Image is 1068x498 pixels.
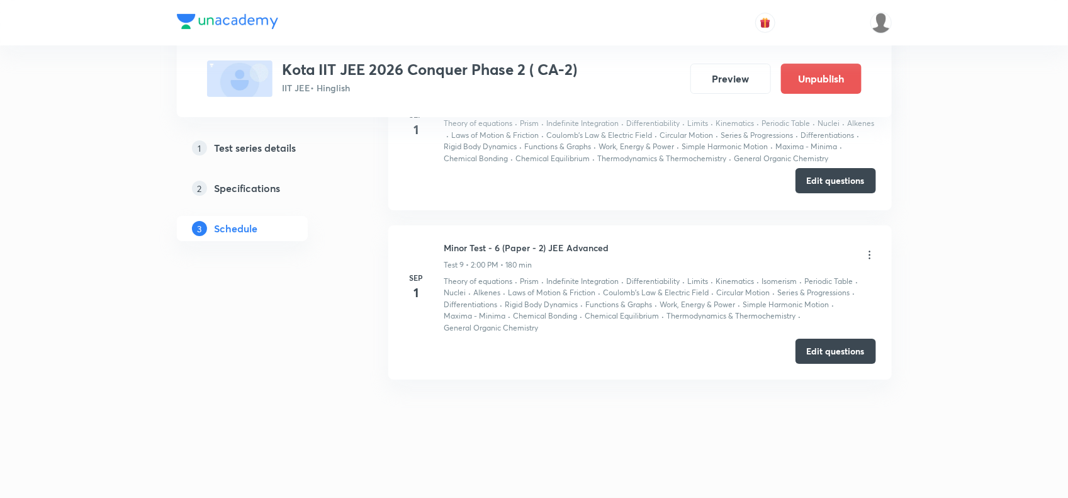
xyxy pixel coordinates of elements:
[856,276,858,287] div: ·
[776,141,838,152] p: Maxima - Minima
[853,287,855,298] div: ·
[682,141,768,152] p: Simple Harmonic Motion
[192,221,207,236] p: 3
[660,299,736,310] p: Work, Energy & Power
[762,118,811,129] p: Periodic Table
[404,283,429,302] h4: 1
[516,153,590,164] p: Chemical Equilibrium
[215,221,258,236] h5: Schedule
[469,287,471,298] div: ·
[667,310,796,322] p: Thermodynamics & Thermochemistry
[593,153,595,164] div: ·
[520,118,539,129] p: Prism
[622,118,624,129] div: ·
[215,181,281,196] h5: Specifications
[177,176,348,201] a: 2Specifications
[655,130,658,141] div: ·
[509,287,596,298] p: Laws of Motion & Friction
[800,276,802,287] div: ·
[711,276,714,287] div: ·
[444,241,609,254] h6: Minor Test - 6 (Paper - 2) JEE Advanced
[547,276,619,287] p: Indefinite Integration
[581,299,583,310] div: ·
[542,276,544,287] div: ·
[627,118,680,129] p: Differentiability
[677,141,680,152] div: ·
[474,287,501,298] p: Alkenes
[599,141,675,152] p: Work, Energy & Power
[452,130,539,141] p: Laws of Motion & Friction
[542,118,544,129] div: ·
[683,276,685,287] div: ·
[781,64,862,94] button: Unpublish
[795,168,876,193] button: Edit questions
[627,276,680,287] p: Differentiability
[503,287,506,298] div: ·
[515,276,518,287] div: ·
[192,140,207,156] p: 1
[580,310,583,322] div: ·
[771,141,773,152] div: ·
[796,130,799,141] div: ·
[734,153,829,164] p: General Organic Chemistry
[738,299,741,310] div: ·
[622,276,624,287] div: ·
[712,287,714,298] div: ·
[757,118,760,129] div: ·
[760,17,771,28] img: avatar
[192,181,207,196] p: 2
[743,299,829,310] p: Simple Harmonic Motion
[688,118,709,129] p: Limits
[444,310,506,322] p: Maxima - Minima
[444,287,466,298] p: Nuclei
[599,287,601,298] div: ·
[716,130,719,141] div: ·
[509,310,511,322] div: ·
[283,81,578,94] p: IIT JEE • Hinglish
[690,64,771,94] button: Preview
[444,153,509,164] p: Chemical Bonding
[520,141,522,152] div: ·
[547,118,619,129] p: Indefinite Integration
[683,118,685,129] div: ·
[598,153,727,164] p: Thermodynamics & Thermochemistry
[586,299,653,310] p: Functions & Graphs
[444,259,532,271] p: Test 9 • 2:00 PM • 180 min
[444,118,513,129] p: Theory of equations
[525,141,592,152] p: Functions & Graphs
[177,14,278,32] a: Company Logo
[505,299,578,310] p: Rigid Body Dynamics
[604,287,709,298] p: Coulomb's Law & Electric Field
[801,130,855,141] p: Differentiations
[857,130,860,141] div: ·
[762,276,797,287] p: Isomerism
[662,310,665,322] div: ·
[795,339,876,364] button: Edit questions
[404,272,429,283] h6: Sep
[778,287,850,298] p: Series & Progressions
[757,276,760,287] div: ·
[716,118,755,129] p: Kinematics
[848,118,875,129] p: Alkenes
[500,299,503,310] div: ·
[655,299,658,310] div: ·
[177,14,278,29] img: Company Logo
[404,120,429,139] h4: 1
[547,130,653,141] p: Coulomb's Law & Electric Field
[843,118,845,129] div: ·
[594,141,597,152] div: ·
[870,12,892,33] img: Shahid ahmed
[832,299,835,310] div: ·
[444,276,513,287] p: Theory of equations
[805,276,853,287] p: Periodic Table
[755,13,775,33] button: avatar
[717,287,770,298] p: Circular Motion
[511,153,514,164] div: ·
[716,276,755,287] p: Kinematics
[520,276,539,287] p: Prism
[721,130,794,141] p: Series & Progressions
[813,118,816,129] div: ·
[773,287,775,298] div: ·
[514,310,578,322] p: Chemical Bonding
[688,276,709,287] p: Limits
